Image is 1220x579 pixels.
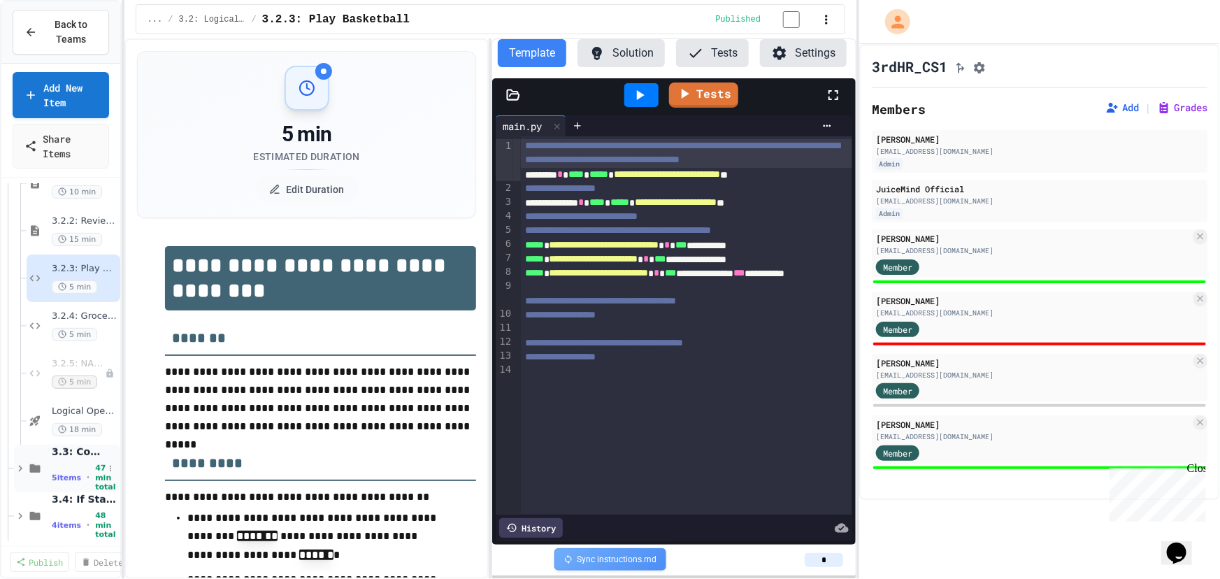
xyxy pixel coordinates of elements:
div: [EMAIL_ADDRESS][DOMAIN_NAME] [876,431,1191,442]
span: / [168,14,173,25]
div: 5 min [253,122,359,147]
a: Publish [10,552,69,572]
span: 3.2.2: Review - Logical Operators [52,215,117,227]
button: Tests [676,39,749,67]
span: 4 items [52,521,81,530]
div: 8 [496,265,513,279]
a: Tests [669,83,738,108]
div: 7 [496,251,513,265]
span: 3.2.3: Play Basketball [262,11,410,28]
div: 4 [496,209,513,223]
span: | [1144,99,1151,116]
div: 6 [496,237,513,251]
div: Estimated Duration [253,150,359,164]
iframe: chat widget [1104,462,1206,522]
div: [PERSON_NAME] [876,418,1191,431]
span: 3.2.4: Grocery List [52,310,117,322]
button: Add [1105,101,1139,115]
div: [EMAIL_ADDRESS][DOMAIN_NAME] [876,245,1191,256]
button: More options [103,462,117,476]
span: 3.2: Logical Operators [179,14,246,25]
div: 11 [496,321,513,335]
button: Edit Duration [255,176,358,203]
span: 5 min [52,376,97,389]
div: JuiceMind Official [876,183,1203,195]
span: 3.4: If Statements [52,493,117,506]
div: 2 [496,181,513,195]
h1: 3rdHR_CS1 [872,57,947,76]
div: [PERSON_NAME] [876,294,1191,307]
span: 5 min [52,328,97,341]
span: 5 min [52,280,97,294]
div: [EMAIL_ADDRESS][DOMAIN_NAME] [876,308,1191,318]
span: 48 min total [95,511,117,539]
div: [EMAIL_ADDRESS][DOMAIN_NAME] [876,370,1191,380]
iframe: chat widget [1161,523,1206,565]
span: • [87,520,89,531]
div: Sync instructions.md [554,548,666,571]
a: Add New Item [13,72,109,118]
div: My Account [870,6,914,38]
span: 3.2.3: Play Basketball [52,263,117,275]
input: publish toggle [766,11,817,28]
div: 3 [496,195,513,209]
span: Member [883,447,912,459]
span: 15 min [52,233,102,246]
span: 10 min [52,185,102,199]
div: main.py [496,115,566,136]
span: Published [715,14,761,25]
div: 13 [496,349,513,363]
div: [PERSON_NAME] [876,232,1191,245]
span: • [87,472,89,483]
span: 47 min total [95,464,115,492]
div: Admin [876,208,903,220]
a: Share Items [13,124,109,169]
span: Member [883,323,912,336]
div: 9 [496,279,513,307]
div: Admin [876,158,903,170]
div: [EMAIL_ADDRESS][DOMAIN_NAME] [876,146,1203,157]
div: 1 [496,139,513,181]
span: ... [148,14,163,25]
div: main.py [496,119,549,134]
div: Chat with us now!Close [6,6,96,89]
div: 5 [496,223,513,237]
button: Template [498,39,566,67]
span: 18 min [52,423,102,436]
span: 3.3: Comparison Operators [52,445,103,458]
button: Settings [760,39,847,67]
div: 14 [496,363,513,377]
button: Assignment Settings [973,58,986,75]
h2: Members [872,99,926,119]
div: [PERSON_NAME] [876,357,1191,369]
span: 3.5: More than Two Choices [52,541,117,553]
a: Delete [75,552,129,572]
div: 10 [496,307,513,321]
button: Solution [577,39,665,67]
span: 3.2.5: NAND, NOR, XOR [52,358,105,370]
button: Back to Teams [13,10,109,55]
span: 5 items [52,473,81,482]
div: Content is published and visible to students [715,10,817,28]
button: Click to see fork details [953,58,967,75]
div: [EMAIL_ADDRESS][DOMAIN_NAME] [876,196,1203,206]
span: Logical Operators - Quiz [52,406,117,417]
div: History [499,518,563,538]
div: 12 [496,335,513,349]
div: Unpublished [105,369,115,378]
span: Member [883,385,912,397]
span: Back to Teams [45,17,97,47]
button: Grades [1157,101,1207,115]
div: [PERSON_NAME] [876,133,1203,145]
span: / [252,14,257,25]
span: Member [883,261,912,273]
